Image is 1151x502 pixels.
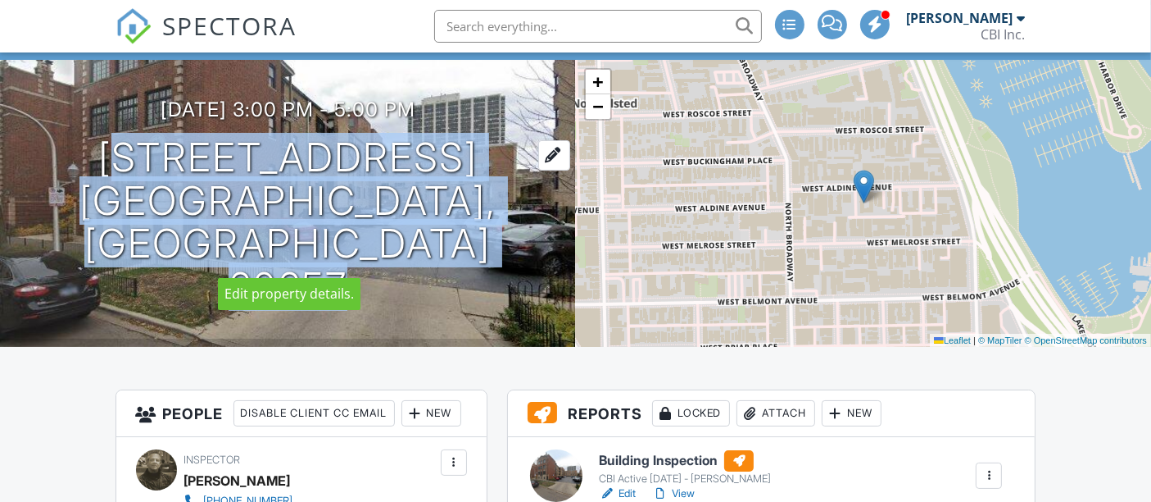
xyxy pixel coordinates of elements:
[116,8,152,44] img: The Best Home Inspection Software - Spectora
[822,400,881,427] div: New
[401,400,461,427] div: New
[508,390,1035,437] h3: Reports
[592,71,603,92] span: +
[599,450,771,486] a: Building Inspection CBI Active [DATE] - [PERSON_NAME]
[592,96,603,116] span: −
[978,335,1022,345] a: © MapTiler
[184,468,291,493] div: [PERSON_NAME]
[934,335,971,345] a: Leaflet
[652,486,695,502] a: View
[907,10,1013,26] div: [PERSON_NAME]
[116,390,487,437] h3: People
[26,136,550,309] h1: [STREET_ADDRESS] [GEOGRAPHIC_DATA], [GEOGRAPHIC_DATA] 60657
[163,8,297,43] span: SPECTORA
[973,335,976,345] span: |
[184,454,241,466] span: Inspector
[233,400,395,427] div: Disable Client CC Email
[434,10,762,43] input: Search everything...
[599,450,771,472] h6: Building Inspection
[981,26,1026,43] div: CBI Inc.
[599,472,771,486] div: CBI Active [DATE] - [PERSON_NAME]
[116,22,297,57] a: SPECTORA
[854,170,874,203] img: Marker
[599,486,636,502] a: Edit
[652,400,730,427] div: Locked
[586,70,610,94] a: Zoom in
[1025,335,1147,345] a: © OpenStreetMap contributors
[161,98,415,121] h3: [DATE] 3:00 pm - 5:00 pm
[586,94,610,119] a: Zoom out
[736,400,815,427] div: Attach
